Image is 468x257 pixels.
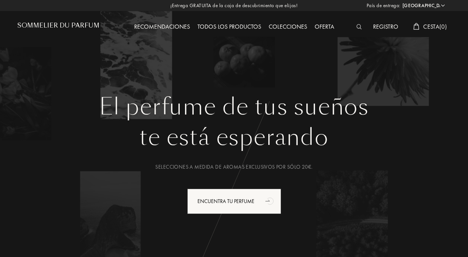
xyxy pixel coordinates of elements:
[187,189,281,214] div: Encuentra tu perfume
[265,23,311,31] a: Colecciones
[367,2,401,9] span: País de entrega:
[263,193,278,208] div: animation
[17,22,99,29] h1: Sommelier du Parfum
[369,23,402,31] a: Registro
[194,23,265,31] a: Todos los productos
[17,22,99,32] a: Sommelier du Parfum
[130,22,194,32] div: Recomendaciones
[23,163,445,171] div: Selecciones a medida de aromas exclusivos por sólo 20€.
[265,22,311,32] div: Colecciones
[423,23,447,31] span: Cesta ( 0 )
[311,22,338,32] div: Oferta
[194,22,265,32] div: Todos los productos
[182,189,287,214] a: Encuentra tu perfumeanimation
[130,23,194,31] a: Recomendaciones
[369,22,402,32] div: Registro
[23,93,445,120] h1: El perfume de tus sueños
[356,24,362,29] img: search_icn_white.svg
[311,23,338,31] a: Oferta
[23,120,445,154] div: te está esperando
[413,23,419,30] img: cart_white.svg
